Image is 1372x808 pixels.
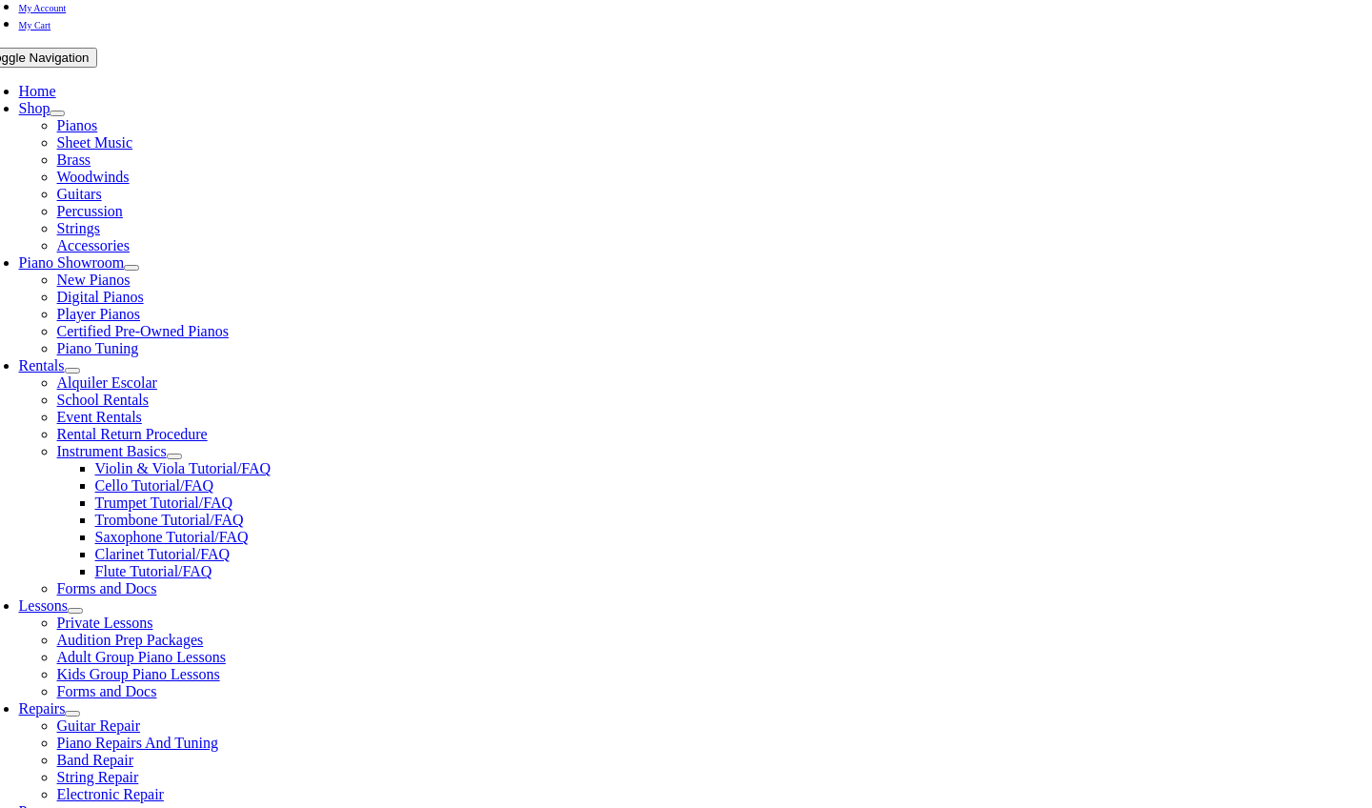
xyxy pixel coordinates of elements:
[57,340,139,356] a: Piano Tuning
[57,272,131,288] a: New Pianos
[57,769,139,785] a: String Repair
[57,306,141,322] a: Player Pianos
[95,529,249,545] a: Saxophone Tutorial/FAQ
[50,111,65,116] button: Open submenu of Shop
[57,666,220,682] a: Kids Group Piano Lessons
[57,409,142,425] a: Event Rentals
[19,254,125,271] a: Piano Showroom
[57,683,157,699] a: Forms and Docs
[57,237,130,253] a: Accessories
[19,3,67,13] span: My Account
[57,134,133,151] a: Sheet Music
[19,357,65,374] a: Rentals
[57,203,123,219] a: Percussion
[57,220,100,236] a: Strings
[57,392,149,408] a: School Rentals
[95,477,214,494] a: Cello Tutorial/FAQ
[19,20,51,30] span: My Cart
[124,265,139,271] button: Open submenu of Piano Showroom
[57,289,144,305] a: Digital Pianos
[57,426,208,442] a: Rental Return Procedure
[57,786,164,802] a: Electronic Repair
[65,368,80,374] button: Open submenu of Rentals
[57,615,153,631] a: Private Lessons
[95,460,272,476] a: Violin & Viola Tutorial/FAQ
[57,151,91,168] a: Brass
[57,580,157,596] a: Forms and Docs
[19,597,69,614] a: Lessons
[57,169,130,185] a: Woodwinds
[95,563,212,579] a: Flute Tutorial/FAQ
[57,632,204,648] a: Audition Prep Packages
[57,443,167,459] a: Instrument Basics
[57,735,218,751] a: Piano Repairs And Tuning
[19,83,56,99] a: Home
[19,100,50,116] a: Shop
[95,512,244,528] a: Trombone Tutorial/FAQ
[57,717,141,734] a: Guitar Repair
[19,700,66,717] a: Repairs
[57,186,102,202] a: Guitars
[57,649,226,665] a: Adult Group Piano Lessons
[57,117,98,133] a: Pianos
[65,711,80,717] button: Open submenu of Repairs
[19,15,51,31] a: My Cart
[95,546,231,562] a: Clarinet Tutorial/FAQ
[68,608,83,614] button: Open submenu of Lessons
[57,374,157,391] a: Alquiler Escolar
[57,752,133,768] a: Band Repair
[167,454,182,459] button: Open submenu of Instrument Basics
[95,495,232,511] a: Trumpet Tutorial/FAQ
[57,323,229,339] a: Certified Pre-Owned Pianos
